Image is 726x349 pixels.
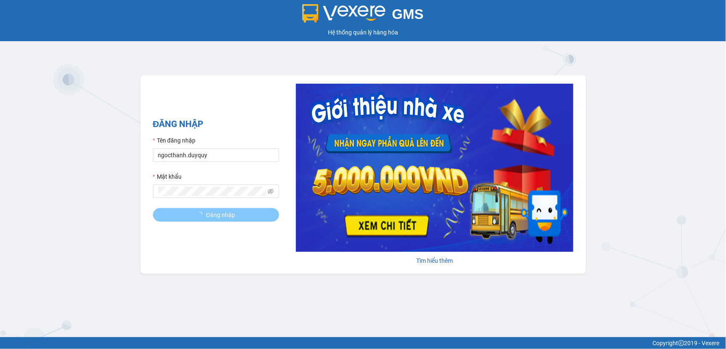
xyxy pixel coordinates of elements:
span: loading [197,212,206,218]
span: GMS [392,6,424,22]
label: Tên đăng nhập [153,136,195,145]
span: Đăng nhập [206,210,235,219]
div: Hệ thống quản lý hàng hóa [2,28,724,37]
div: Copyright 2019 - Vexere [6,338,720,348]
img: banner-0 [296,84,573,252]
span: eye-invisible [268,188,274,194]
a: GMS [302,13,424,19]
div: Tìm hiểu thêm [296,256,573,265]
span: copyright [678,340,684,346]
label: Mật khẩu [153,172,182,181]
input: Mật khẩu [158,187,267,196]
img: logo 2 [302,4,385,23]
input: Tên đăng nhập [153,148,279,162]
h2: ĐĂNG NHẬP [153,117,279,131]
button: Đăng nhập [153,208,279,222]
